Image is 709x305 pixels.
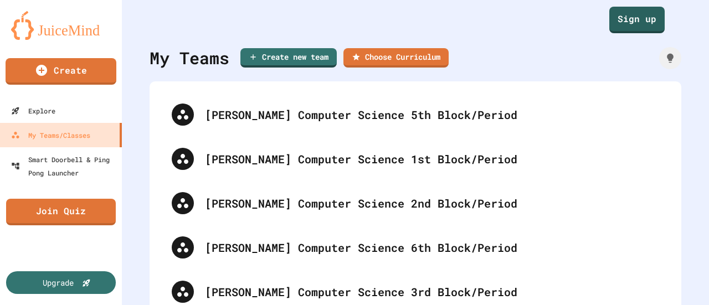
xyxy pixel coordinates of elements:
[6,58,116,85] a: Create
[11,11,111,40] img: logo-orange.svg
[662,261,698,294] iframe: chat widget
[205,283,659,300] div: [PERSON_NAME] Computer Science 3rd Block/Period
[161,225,670,270] div: [PERSON_NAME] Computer Science 6th Block/Period
[161,92,670,137] div: [PERSON_NAME] Computer Science 5th Block/Period
[43,277,74,288] div: Upgrade
[343,48,449,68] a: Choose Curriculum
[11,128,90,142] div: My Teams/Classes
[6,199,116,225] a: Join Quiz
[161,137,670,181] div: [PERSON_NAME] Computer Science 1st Block/Period
[617,213,698,260] iframe: chat widget
[205,106,659,123] div: [PERSON_NAME] Computer Science 5th Block/Period
[205,151,659,167] div: [PERSON_NAME] Computer Science 1st Block/Period
[240,48,337,68] a: Create new team
[11,153,117,179] div: Smart Doorbell & Ping Pong Launcher
[11,104,55,117] div: Explore
[205,239,659,256] div: [PERSON_NAME] Computer Science 6th Block/Period
[150,45,229,70] div: My Teams
[659,47,681,69] div: How it works
[609,7,665,33] a: Sign up
[205,195,659,211] div: [PERSON_NAME] Computer Science 2nd Block/Period
[161,181,670,225] div: [PERSON_NAME] Computer Science 2nd Block/Period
